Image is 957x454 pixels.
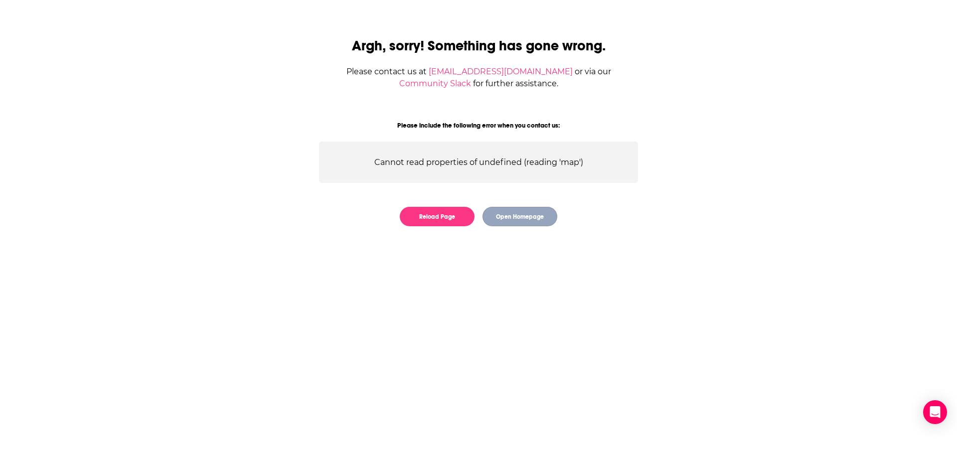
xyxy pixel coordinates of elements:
div: Cannot read properties of undefined (reading 'map') [319,142,638,183]
button: Reload Page [400,207,475,226]
button: Open Homepage [482,207,557,226]
a: [EMAIL_ADDRESS][DOMAIN_NAME] [429,67,573,76]
a: Community Slack [399,79,471,88]
div: Please contact us at or via our for further assistance. [319,66,638,90]
div: Please include the following error when you contact us: [319,122,638,130]
h2: Argh, sorry! Something has gone wrong. [319,37,638,54]
div: Open Intercom Messenger [923,400,947,424]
